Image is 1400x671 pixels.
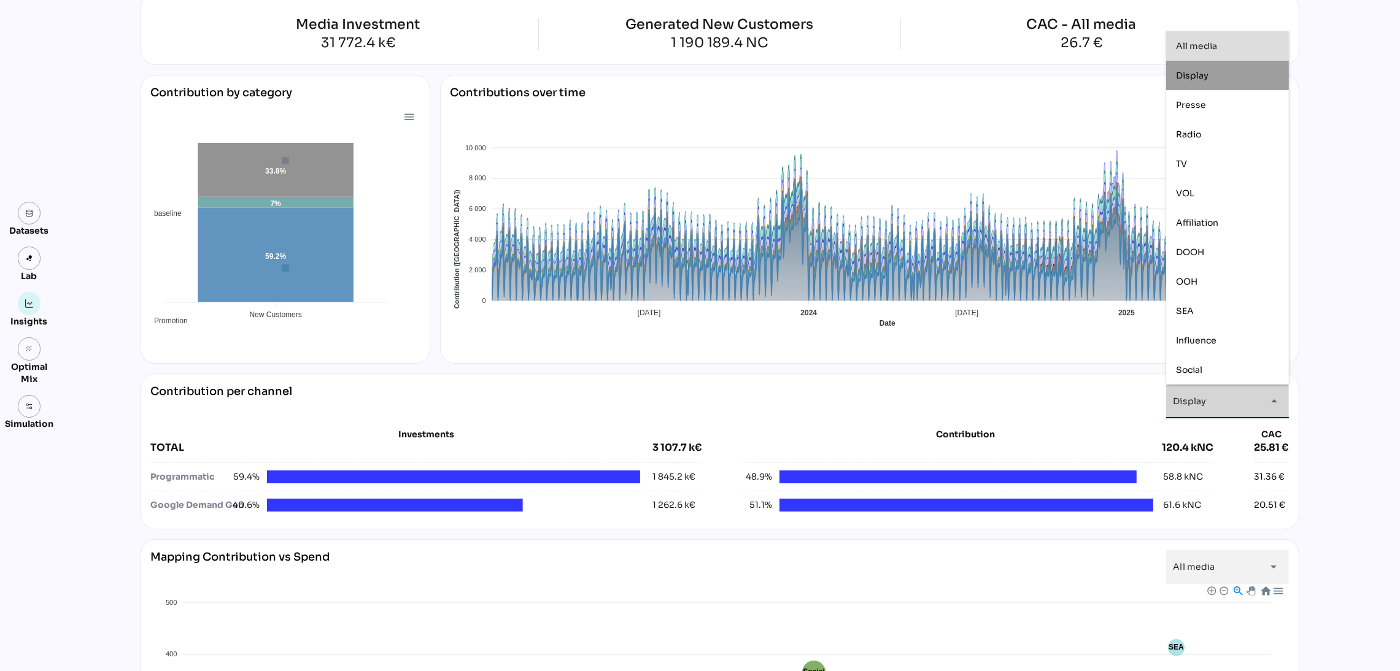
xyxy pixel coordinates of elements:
[1176,187,1194,198] span: VOL
[1267,394,1282,408] i: arrow_drop_down
[652,440,702,455] div: 3 107.7 k€
[469,236,486,243] tspan: 4 000
[25,402,34,411] img: settings.svg
[1118,309,1135,317] tspan: 2025
[1259,585,1270,596] div: Reset Zoom
[25,345,34,353] i: grain
[879,319,895,328] text: Date
[1207,586,1215,594] div: Zoom In
[1254,428,1288,440] div: CAC
[800,309,817,317] tspan: 2024
[626,18,814,31] div: Generated New Customers
[773,428,1158,440] div: Contribution
[11,315,48,328] div: Insights
[16,270,43,282] div: Lab
[151,550,330,584] div: Mapping Contribution vs Spend
[1176,305,1194,316] span: SEA
[743,499,772,512] span: 51.1%
[151,470,230,483] div: Programmatic
[1176,217,1218,228] span: Affiliation
[145,209,182,218] span: baseline
[482,297,485,304] tspan: 0
[151,440,653,455] div: TOTAL
[652,499,695,512] div: 1 262.6 k€
[145,316,188,325] span: Promotion
[1176,275,1197,286] span: OOH
[25,299,34,308] img: graph.svg
[1272,585,1282,596] div: Menu
[1246,586,1253,594] div: Panning
[451,85,586,120] div: Contributions over time
[469,205,486,212] tspan: 6 000
[1026,18,1136,31] div: CAC - All media
[1254,440,1288,455] div: 25.81 €
[1176,364,1202,375] span: Social
[165,651,176,658] tspan: 400
[151,499,230,512] div: Google Demand Gen
[1176,246,1204,257] span: DOOH
[25,254,34,263] img: lab.svg
[955,309,978,317] tspan: [DATE]
[151,384,293,418] div: Contribution per channel
[637,309,660,317] tspan: [DATE]
[1026,36,1136,50] div: 26.7 €
[1254,470,1285,483] div: 31.36 €
[151,428,702,440] div: Investments
[1174,396,1207,407] span: Display
[652,470,695,483] div: 1 845.2 k€
[626,36,814,50] div: 1 190 189.4 NC
[469,175,486,182] tspan: 8 000
[1176,334,1216,345] span: Influence
[230,470,260,483] span: 59.4%
[10,224,49,237] div: Datasets
[1176,158,1187,169] span: TV
[452,190,460,309] text: Contribution ([GEOGRAPHIC_DATA])
[249,310,301,319] tspan: New Customers
[1163,470,1203,483] div: 58.8 kNC
[1219,586,1228,594] div: Zoom Out
[1163,499,1201,512] div: 61.6 kNC
[230,499,260,512] span: 40.6%
[1232,585,1242,596] div: Selection Zoom
[465,144,485,151] tspan: 10 000
[177,36,538,50] div: 31 772.4 k€
[177,18,538,31] div: Media Investment
[1176,40,1217,51] span: All media
[5,361,53,385] div: Optimal Mix
[5,418,53,430] div: Simulation
[1162,440,1213,455] div: 120.4 kNC
[1176,128,1201,139] span: Radio
[743,470,772,483] span: 48.9%
[1174,561,1215,572] span: All media
[1267,559,1282,574] i: arrow_drop_down
[165,599,176,606] tspan: 500
[403,111,413,121] div: Menu
[1254,499,1285,512] div: 20.51 €
[1176,69,1209,80] span: Display
[25,209,34,218] img: data.svg
[151,85,420,110] div: Contribution by category
[1176,99,1206,110] span: Presse
[469,266,486,274] tspan: 2 000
